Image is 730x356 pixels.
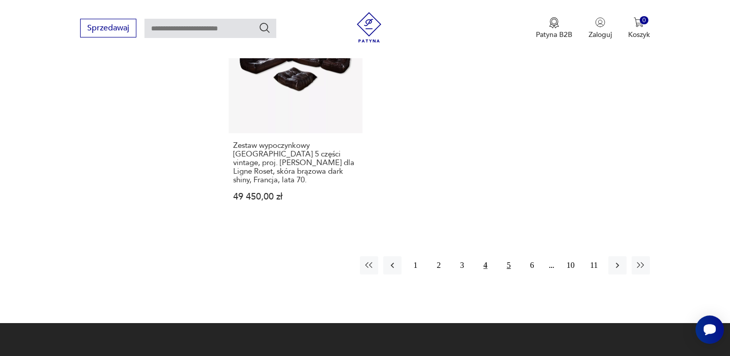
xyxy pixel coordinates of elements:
[354,12,384,43] img: Patyna - sklep z meblami i dekoracjami vintage
[628,30,650,39] p: Koszyk
[634,17,644,27] img: Ikona koszyka
[549,17,559,28] img: Ikona medalu
[407,256,425,274] button: 1
[536,30,572,39] p: Patyna B2B
[523,256,541,274] button: 6
[562,256,580,274] button: 10
[589,30,612,39] p: Zaloguj
[233,192,357,201] p: 49 450,00 zł
[500,256,518,274] button: 5
[696,315,724,344] iframe: Smartsupp widget button
[80,19,136,37] button: Sprzedawaj
[536,17,572,39] a: Ikona medaluPatyna B2B
[477,256,495,274] button: 4
[233,141,357,184] h3: Zestaw wypoczynkowy [GEOGRAPHIC_DATA] 5 części vintage, proj. [PERSON_NAME] dla Ligne Roset, skór...
[536,17,572,39] button: Patyna B2B
[453,256,471,274] button: 3
[640,16,648,25] div: 0
[430,256,448,274] button: 2
[259,22,271,34] button: Szukaj
[80,25,136,32] a: Sprzedawaj
[595,17,605,27] img: Ikonka użytkownika
[628,17,650,39] button: 0Koszyk
[585,256,603,274] button: 11
[589,17,612,39] button: Zaloguj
